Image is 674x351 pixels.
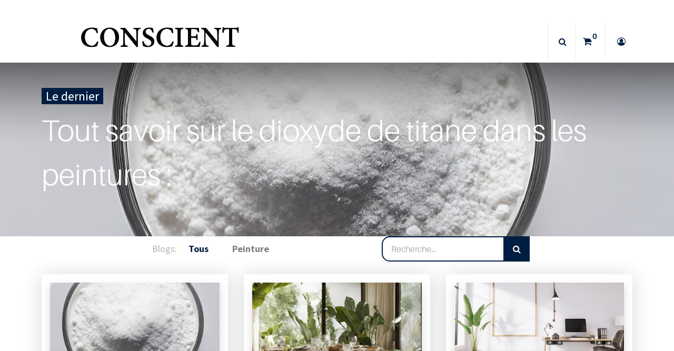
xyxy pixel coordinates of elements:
[226,237,275,260] a: Peinture
[42,108,632,197] a: Tout savoir sur le dioxyde de titane dans les peintures :
[382,236,504,262] input: Recherche…
[183,237,214,260] a: Tous
[78,21,241,63] a: Logo of Conscient
[504,236,530,262] button: Rechercher
[78,21,241,63] img: Conscient
[576,23,605,60] a: 0
[232,243,269,255] b: Peinture
[590,31,600,42] sup: 0
[42,88,103,104] div: Le dernier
